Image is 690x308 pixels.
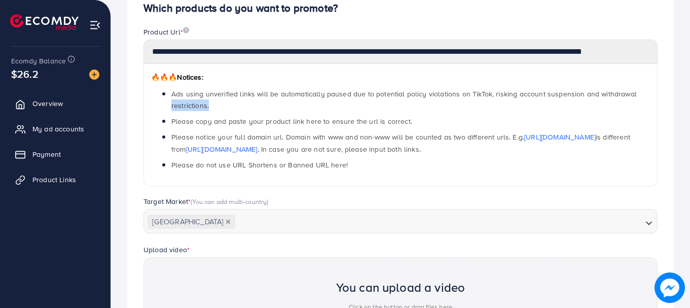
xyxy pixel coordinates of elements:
span: Notices: [151,72,203,82]
span: Please copy and paste your product link here to ensure the url is correct. [171,116,412,126]
a: [URL][DOMAIN_NAME] [186,144,258,154]
span: Please do not use URL Shortens or Banned URL here! [171,160,348,170]
span: My ad accounts [32,124,84,134]
span: $26.2 [11,66,39,81]
img: menu [89,19,101,31]
span: Overview [32,98,63,109]
a: Overview [8,93,103,114]
img: image [655,272,685,303]
span: Ads using unverified links will be automatically paused due to potential policy violations on Tik... [171,89,637,111]
a: [URL][DOMAIN_NAME] [524,132,596,142]
span: Ecomdy Balance [11,56,66,66]
label: Target Market [143,196,269,207]
img: image [89,70,99,80]
label: Product Url [143,27,189,37]
h2: You can upload a video [336,280,465,295]
a: Payment [8,144,103,164]
button: Deselect Pakistan [226,219,231,224]
img: image [183,27,189,33]
a: Product Links [8,169,103,190]
span: [GEOGRAPHIC_DATA] [148,215,235,229]
span: Please notice your full domain url. Domain with www and non-www will be counted as two different ... [171,132,630,154]
img: logo [10,14,79,30]
span: 🔥🔥🔥 [151,72,177,82]
a: My ad accounts [8,119,103,139]
span: Product Links [32,175,76,185]
span: (You can add multi-country) [191,197,268,206]
h4: Which products do you want to promote? [143,2,658,15]
label: Upload video [143,245,190,255]
input: Search for option [236,214,641,230]
div: Search for option [143,209,658,233]
span: Payment [32,149,61,159]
